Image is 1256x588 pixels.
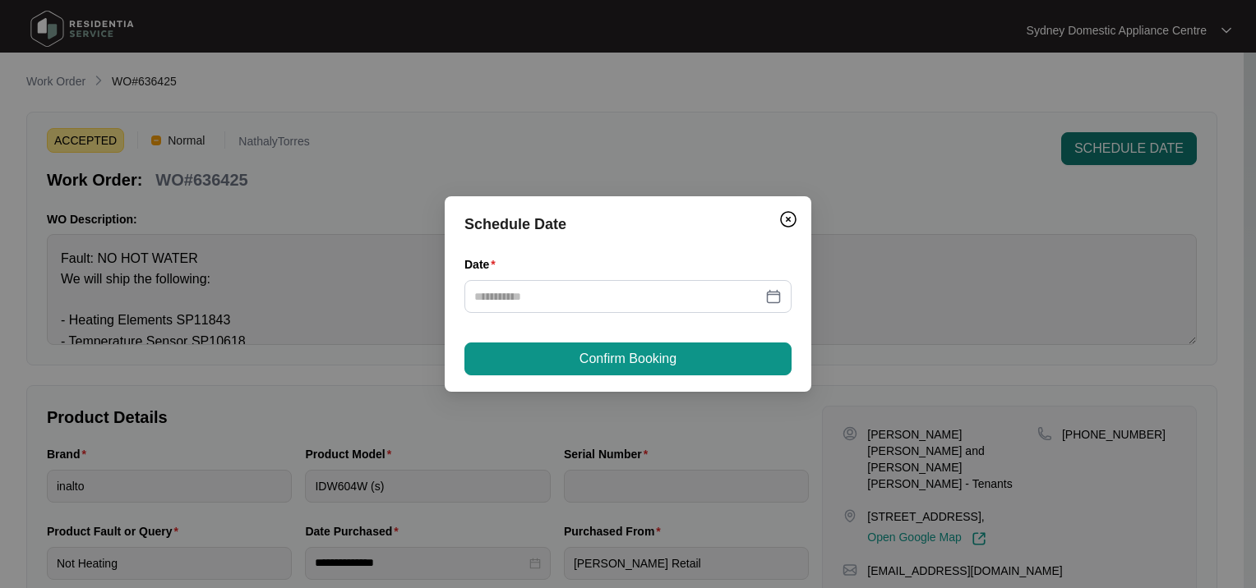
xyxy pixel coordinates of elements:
label: Date [464,256,502,273]
img: closeCircle [778,209,798,229]
div: Schedule Date [464,213,792,236]
span: Confirm Booking [580,349,676,369]
button: Confirm Booking [464,342,792,375]
input: Date [474,287,762,305]
button: Close [775,206,801,232]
